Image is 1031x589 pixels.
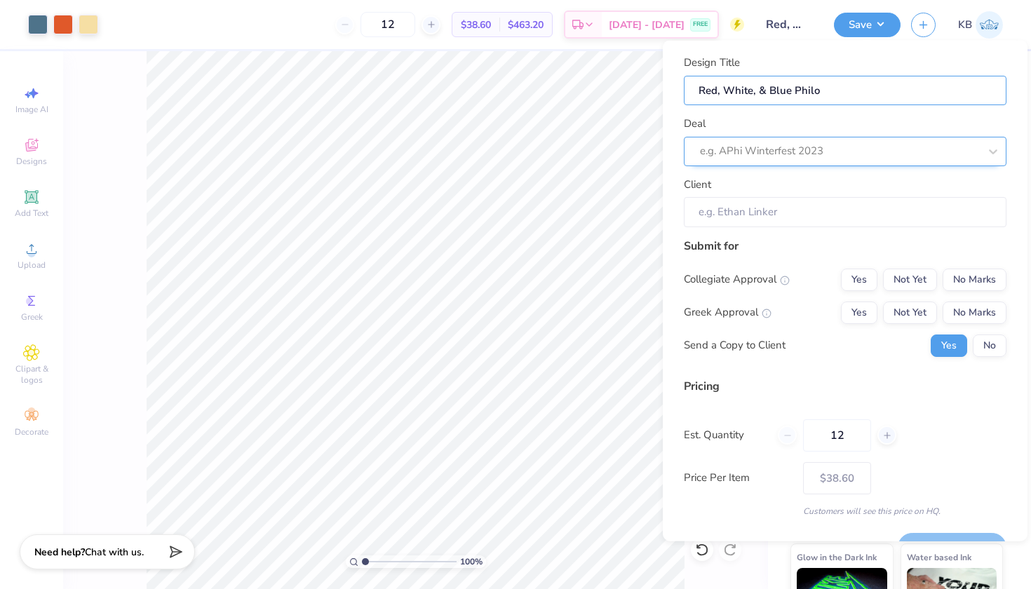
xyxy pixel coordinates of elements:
[360,12,415,37] input: – –
[508,18,544,32] span: $463.20
[684,176,711,192] label: Client
[460,555,483,568] span: 100 %
[755,11,823,39] input: Untitled Design
[684,237,1006,254] div: Submit for
[841,301,877,323] button: Yes
[684,504,1006,517] div: Customers will see this price on HQ.
[943,301,1006,323] button: No Marks
[841,268,877,290] button: Yes
[16,156,47,167] span: Designs
[931,334,967,356] button: Yes
[15,104,48,115] span: Image AI
[684,427,767,443] label: Est. Quantity
[958,11,1003,39] a: KB
[834,13,901,37] button: Save
[15,208,48,219] span: Add Text
[693,20,708,29] span: FREE
[976,11,1003,39] img: Kate Burton
[684,337,786,353] div: Send a Copy to Client
[34,546,85,559] strong: Need help?
[943,268,1006,290] button: No Marks
[684,271,790,287] div: Collegiate Approval
[883,301,937,323] button: Not Yet
[883,268,937,290] button: Not Yet
[684,304,771,320] div: Greek Approval
[797,550,877,564] span: Glow in the Dark Ink
[684,470,793,486] label: Price Per Item
[958,17,972,33] span: KB
[684,55,740,71] label: Design Title
[21,311,43,323] span: Greek
[7,363,56,386] span: Clipart & logos
[15,426,48,438] span: Decorate
[973,334,1006,356] button: No
[684,116,706,132] label: Deal
[18,259,46,271] span: Upload
[803,419,871,451] input: – –
[85,546,144,559] span: Chat with us.
[461,18,491,32] span: $38.60
[907,550,971,564] span: Water based Ink
[684,377,1006,394] div: Pricing
[609,18,685,32] span: [DATE] - [DATE]
[684,197,1006,227] input: e.g. Ethan Linker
